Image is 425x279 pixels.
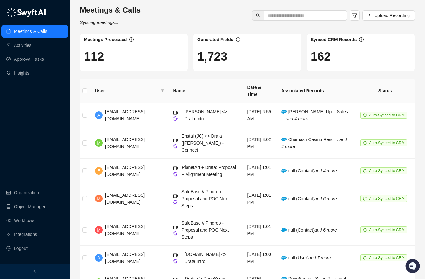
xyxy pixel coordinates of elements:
span: null (User) [281,255,331,260]
i: and 4 more [281,137,347,149]
span: [DOMAIN_NAME] <> Drata Intro [184,252,226,264]
a: 📶Status [26,86,51,97]
span: sync [363,256,367,260]
span: M [97,139,101,146]
img: gong-Dwh8HbPa.png [173,172,178,177]
span: null (Contact) [281,168,337,173]
td: [DATE] 1:01 PM [242,183,276,214]
span: video-camera [173,110,178,115]
h1: 112 [84,49,184,64]
td: [DATE] 1:01 PM [242,159,276,183]
span: filter [352,13,357,18]
span: logout [6,246,11,251]
div: 📚 [6,89,11,94]
a: 📚Docs [4,86,26,97]
span: sync [363,228,367,232]
span: SafeBase // Pindrop - Proposal and POC Next Steps [181,189,229,208]
span: Auto-Synced to CRM [369,196,405,201]
span: [EMAIL_ADDRESS][DOMAIN_NAME] [105,252,145,264]
i: and 4 more [314,168,337,173]
div: We're available if you need us! [22,64,80,69]
span: null (Contact) [281,196,337,201]
a: Approval Tasks [14,53,44,65]
p: Welcome 👋 [6,25,115,35]
i: and 6 more [314,196,337,201]
span: [EMAIL_ADDRESS][DOMAIN_NAME] [105,109,145,121]
span: info-circle [236,37,240,42]
span: video-camera [173,138,178,143]
span: left [33,269,37,274]
span: filter [161,89,164,93]
span: Auto-Synced to CRM [369,256,405,260]
a: Workflows [14,214,34,227]
span: video-camera [173,225,178,230]
i: and 4 more [286,116,308,121]
th: Date & Time [242,79,276,103]
a: Insights [14,67,29,79]
img: logo-05li4sbe.png [6,8,46,17]
h2: How can we help? [6,35,115,46]
a: Activities [14,39,31,52]
span: A [97,254,100,261]
span: Logout [14,242,28,255]
span: sync [363,169,367,173]
span: video-camera [173,166,178,170]
span: SafeBase // Pindrop - Proposal and POC Next Steps [181,220,229,239]
span: sync [363,141,367,145]
span: Auto-Synced to CRM [369,228,405,232]
span: E [97,167,100,174]
div: Start new chat [22,57,104,64]
span: video-camera [173,253,178,257]
img: gong-Dwh8HbPa.png [173,231,178,236]
span: video-camera [173,194,178,198]
span: M [97,226,101,233]
img: Swyft AI [6,6,19,19]
span: sync [363,197,367,201]
img: gong-Dwh8HbPa.png [173,144,178,149]
img: gong-Dwh8HbPa.png [173,259,178,263]
iframe: Open customer support [405,258,422,275]
span: [EMAIL_ADDRESS][DOMAIN_NAME] [105,137,145,149]
span: search [256,13,260,18]
td: [DATE] 6:59 AM [242,103,276,127]
th: Status [355,79,415,103]
span: Upload Recording [374,12,410,19]
h1: 1,723 [197,49,297,64]
span: null (Contact) [281,227,337,232]
span: Status [35,89,49,95]
span: Auto-Synced to CRM [369,169,405,173]
span: [EMAIL_ADDRESS][DOMAIN_NAME] [105,193,145,205]
span: PlanetArt + Drata: Proposal + Alignment Meeting [182,165,236,177]
a: Organization [14,186,39,199]
img: 5124521997842_fc6d7dfcefe973c2e489_88.png [6,57,18,69]
span: Meetings Processed [84,37,127,42]
i: and 7 more [308,255,331,260]
a: Object Manager [14,200,46,213]
img: gong-Dwh8HbPa.png [173,200,178,204]
span: User [95,87,158,94]
td: [DATE] 1:00 PM [242,246,276,270]
span: Chumash Casino Resor… [281,137,347,149]
span: upload [367,13,372,18]
a: Powered byPylon [45,104,77,109]
span: Synced CRM Records [311,37,357,42]
h3: Meetings & Calls [80,5,141,15]
a: Meetings & Calls [14,25,47,38]
span: M [97,195,101,202]
span: Auto-Synced to CRM [369,113,405,117]
span: Enstal (JC) <> Drata ([PERSON_NAME]) - Connect [181,133,224,152]
h1: 162 [311,49,411,64]
span: info-circle [129,37,134,42]
span: info-circle [359,37,364,42]
button: Start new chat [108,59,115,67]
td: [DATE] 3:02 PM [242,127,276,159]
i: and 6 more [314,227,337,232]
th: Name [168,79,242,103]
span: [EMAIL_ADDRESS][DOMAIN_NAME] [105,224,145,236]
span: Generated Fields [197,37,233,42]
span: A [97,112,100,119]
th: Associated Records [276,79,355,103]
span: [PERSON_NAME] Llp. - Sales … [281,109,348,121]
span: [PERSON_NAME] <> Drata Intro [184,109,227,121]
